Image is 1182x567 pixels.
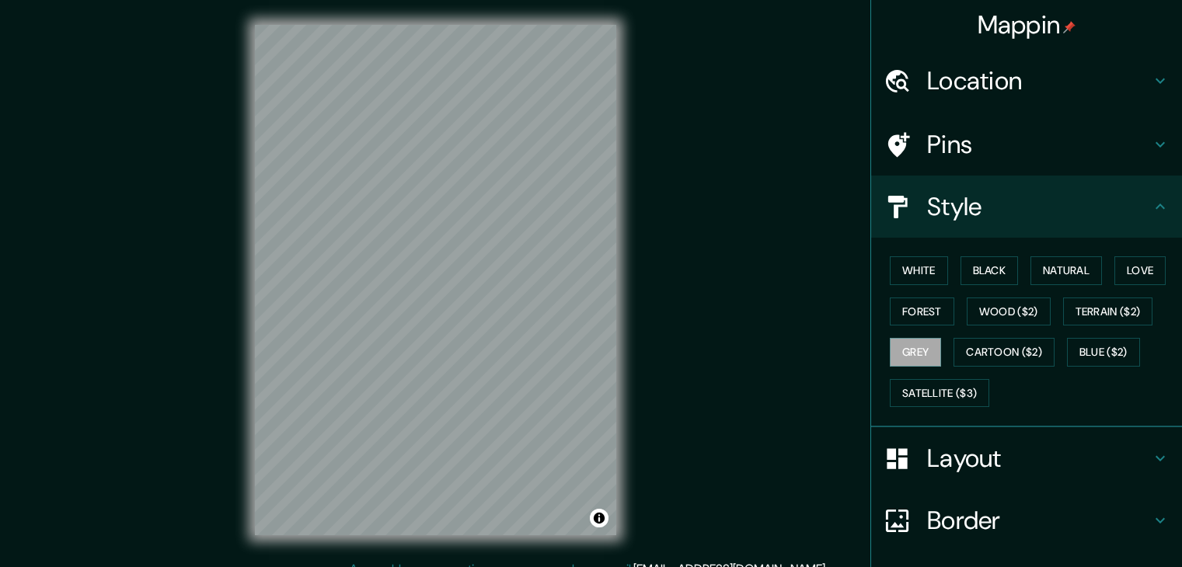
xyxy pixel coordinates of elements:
[871,113,1182,176] div: Pins
[927,443,1151,474] h4: Layout
[871,489,1182,551] div: Border
[871,427,1182,489] div: Layout
[871,50,1182,112] div: Location
[1114,256,1166,285] button: Love
[890,379,989,408] button: Satellite ($3)
[967,297,1051,326] button: Wood ($2)
[978,9,1076,40] h4: Mappin
[961,256,1019,285] button: Black
[1063,21,1076,33] img: pin-icon.png
[1067,338,1140,367] button: Blue ($2)
[927,65,1151,96] h4: Location
[871,176,1182,238] div: Style
[1063,297,1153,326] button: Terrain ($2)
[890,256,948,285] button: White
[890,338,941,367] button: Grey
[1030,256,1102,285] button: Natural
[1044,506,1165,550] iframe: Help widget launcher
[255,25,616,535] canvas: Map
[954,338,1055,367] button: Cartoon ($2)
[590,509,608,527] button: Toggle attribution
[927,129,1151,160] h4: Pins
[890,297,954,326] button: Forest
[927,191,1151,222] h4: Style
[927,505,1151,536] h4: Border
